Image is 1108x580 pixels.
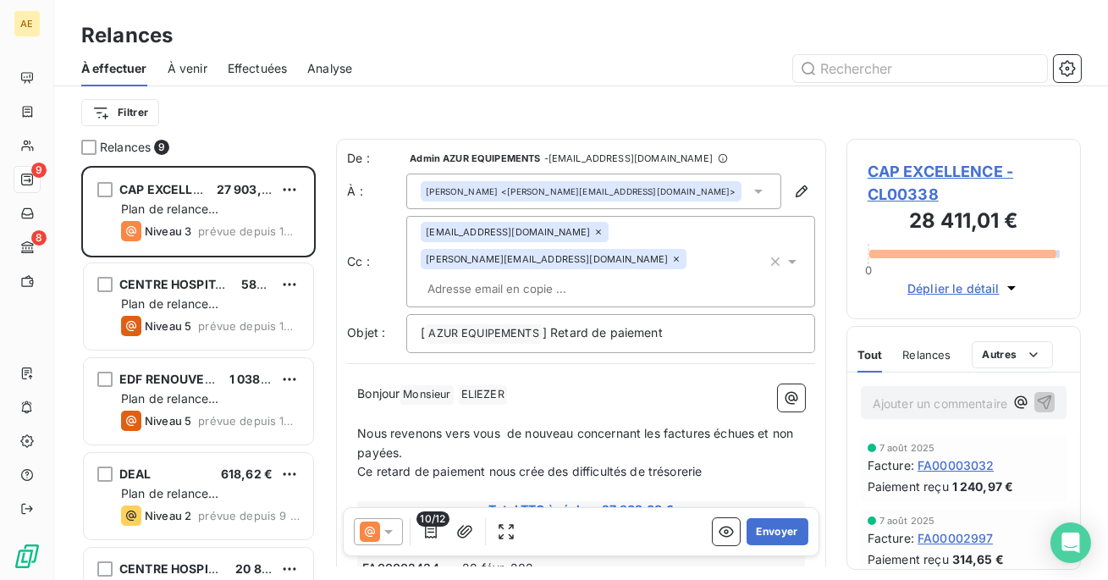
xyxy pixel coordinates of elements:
[14,543,41,570] img: Logo LeanPay
[221,467,273,481] span: 618,62 €
[14,166,40,193] a: 9
[119,561,317,576] span: CENTRE HOSPITALIER DE BASSE-
[972,341,1054,368] button: Autres
[81,60,147,77] span: À effectuer
[119,182,226,196] span: CAP EXCELLENCE
[14,234,40,261] a: 8
[865,263,872,277] span: 0
[421,325,425,340] span: [
[918,529,994,547] span: FA00002997
[868,456,914,474] span: Facture :
[347,183,406,200] label: À :
[198,319,300,333] span: prévue depuis 14 jours
[198,414,300,428] span: prévue depuis 14 jours
[119,467,152,481] span: DEAL
[307,60,352,77] span: Analyse
[81,99,159,126] button: Filtrer
[121,202,218,233] span: Plan de relance COLLECTIVITES
[347,150,406,167] span: De :
[357,464,702,478] span: Ce retard de paiement nous crée des difficultés de trésorerie
[347,253,406,270] label: Cc :
[360,501,802,518] span: Total TTC à régler : 27 903,08 €
[81,166,316,580] div: grid
[868,550,949,568] span: Paiement reçu
[198,224,300,238] span: prévue depuis 14 jours
[145,509,191,522] span: Niveau 2
[426,254,668,264] span: [PERSON_NAME][EMAIL_ADDRESS][DOMAIN_NAME]
[868,206,1060,240] h3: 28 411,01 €
[357,426,797,460] span: Nous revenons vers vous de nouveau concernant les factures échues et non payées.
[81,20,173,51] h3: Relances
[868,160,1060,206] span: CAP EXCELLENCE - CL00338
[119,372,251,386] span: EDF RENOUVELABLES
[907,279,1000,297] span: Déplier le détail
[121,296,218,328] span: Plan de relance COLLECTIVITES
[229,372,289,386] span: 1 038,13 €
[952,478,1014,495] span: 1 240,97 €
[421,276,616,301] input: Adresse email en copie ...
[145,414,191,428] span: Niveau 5
[400,385,453,405] span: Monsieur
[459,385,507,405] span: ELIEZER
[145,319,191,333] span: Niveau 5
[121,486,218,517] span: Plan de relance COLLECTIVITES
[747,518,808,545] button: Envoyer
[31,230,47,246] span: 8
[121,391,218,423] span: Plan de relance COLLECTIVITES
[347,325,385,340] span: Objet :
[217,182,289,196] span: 27 903,08 €
[241,277,295,291] span: 589,68 €
[879,443,935,453] span: 7 août 2025
[1050,522,1091,563] div: Open Intercom Messenger
[100,139,151,156] span: Relances
[857,348,883,362] span: Tout
[426,227,590,237] span: [EMAIL_ADDRESS][DOMAIN_NAME]
[426,324,541,344] span: AZUR EQUIPEMENTS
[793,55,1047,82] input: Rechercher
[868,478,949,495] span: Paiement reçu
[952,550,1004,568] span: 314,65 €
[154,140,169,155] span: 9
[544,153,713,163] span: - [EMAIL_ADDRESS][DOMAIN_NAME]
[902,279,1025,298] button: Déplier le détail
[410,153,540,163] span: Admin AZUR EQUIPEMENTS
[362,560,439,577] span: FA00002434
[543,325,663,340] span: ] Retard de paiement
[198,509,300,522] span: prévue depuis 9 jours
[145,224,191,238] span: Niveau 3
[119,277,308,291] span: CENTRE HOSPITALIER MAURICE
[168,60,207,77] span: À venir
[918,456,995,474] span: FA00003032
[228,60,288,77] span: Effectuées
[235,561,307,576] span: 20 882,70 €
[416,511,450,527] span: 10/12
[426,185,498,197] span: [PERSON_NAME]
[902,348,951,362] span: Relances
[879,516,935,526] span: 7 août 2025
[426,185,736,197] div: <[PERSON_NAME][EMAIL_ADDRESS][DOMAIN_NAME]>
[868,529,914,547] span: Facture :
[31,163,47,178] span: 9
[357,386,400,400] span: Bonjour
[14,10,41,37] div: AE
